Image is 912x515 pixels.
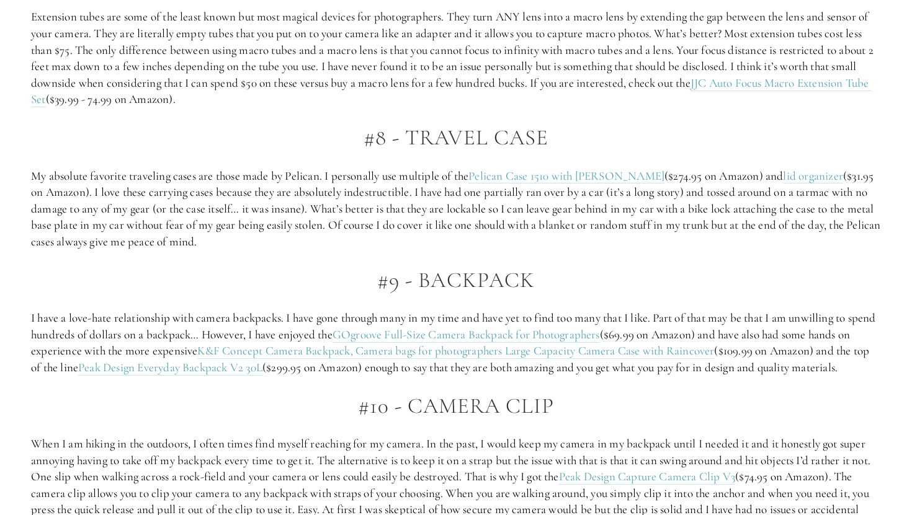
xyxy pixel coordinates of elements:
p: I have a love-hate relationship with camera backpacks. I have gone through many in my time and ha... [31,310,881,376]
p: My absolute favorite traveling cases are those made by Pelican. I personally use multiple of the ... [31,168,881,250]
a: GOgroove Full-Size Camera Backpack for Photographers [333,327,600,343]
a: JJC Auto Focus Macro Extension Tube Set [31,76,872,108]
h2: #8 - Travel Case [31,126,881,150]
a: K&F Concept Camera Backpack, Camera bags for photographers Large Capacity Camera Case with Raincover [197,343,714,359]
h2: #10 - Camera clip [31,394,881,418]
a: lid organizer [783,169,843,184]
a: Peak Design Capture Camera Clip V3 [559,469,735,485]
h2: #9 - Backpack [31,268,881,293]
a: Peak Design Everyday Backpack V2 30L [78,360,262,376]
p: Extension tubes are some of the least known but most magical devices for photographers. They turn... [31,9,881,108]
a: Pelican Case 1510 with [PERSON_NAME] [468,169,664,184]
